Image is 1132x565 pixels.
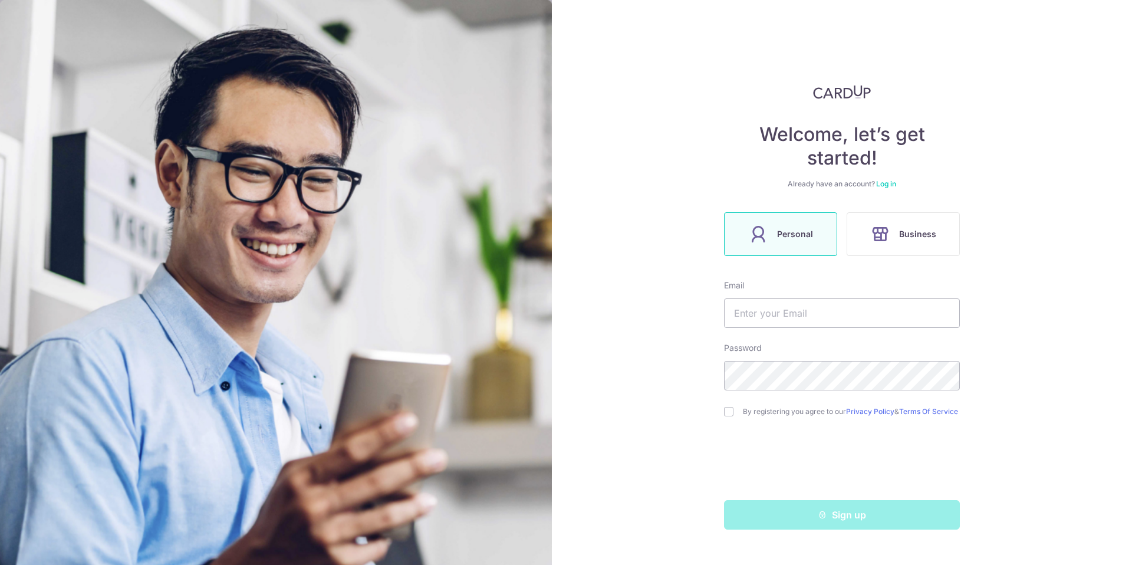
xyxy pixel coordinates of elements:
img: CardUp Logo [813,85,871,99]
input: Enter your Email [724,298,960,328]
h4: Welcome, let’s get started! [724,123,960,170]
a: Log in [876,179,896,188]
label: By registering you agree to our & [743,407,960,416]
a: Privacy Policy [846,407,894,416]
span: Business [899,227,936,241]
div: Already have an account? [724,179,960,189]
a: Business [842,212,965,256]
span: Personal [777,227,813,241]
label: Email [724,280,744,291]
iframe: reCAPTCHA [752,440,932,486]
a: Personal [719,212,842,256]
a: Terms Of Service [899,407,958,416]
label: Password [724,342,762,354]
